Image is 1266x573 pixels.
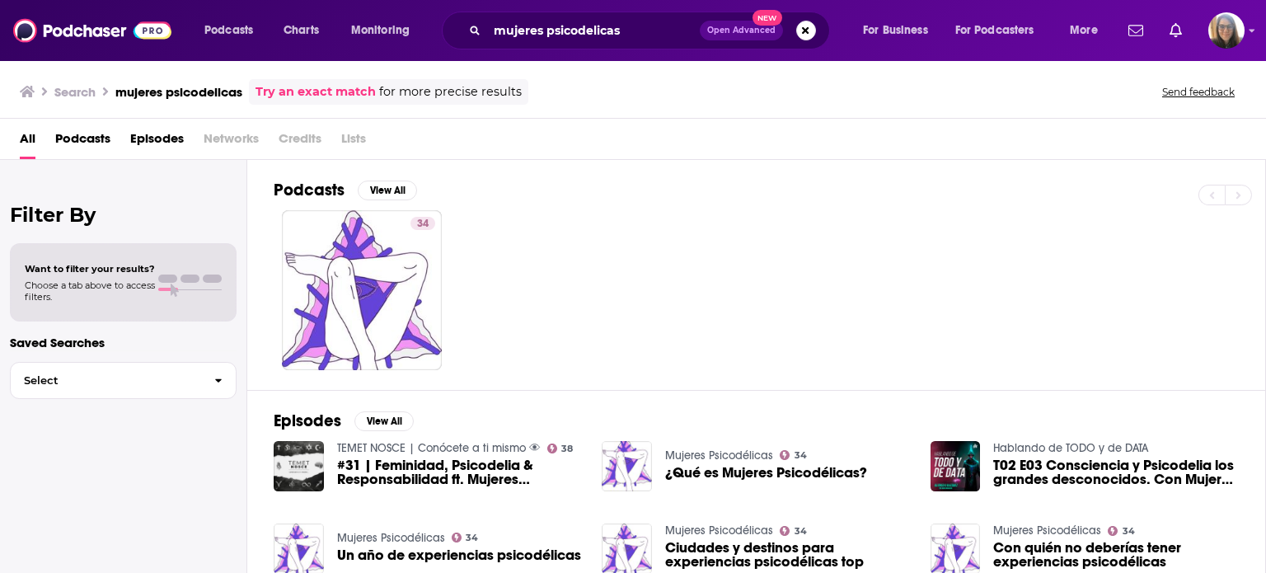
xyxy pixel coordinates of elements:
[993,524,1101,538] a: Mujeres Psicodélicas
[665,466,867,480] a: ¿Qué es Mujeres Psicodélicas?
[410,217,435,230] a: 34
[452,533,479,542] a: 34
[279,125,321,159] span: Credits
[25,279,155,303] span: Choose a tab above to access filters.
[204,125,259,159] span: Networks
[665,541,911,569] a: Ciudades y destinos para experiencias psicodélicas top
[256,82,376,101] a: Try an exact match
[931,441,981,491] img: T02 E03 Consciencia y Psicodelia los grandes desconocidos. Con Mujeres Psicodélicas
[993,458,1239,486] a: T02 E03 Consciencia y Psicodelia los grandes desconocidos. Con Mujeres Psicodélicas
[707,26,776,35] span: Open Advanced
[379,82,522,101] span: for more precise results
[780,450,807,460] a: 34
[1058,17,1118,44] button: open menu
[602,441,652,491] img: ¿Qué es Mujeres Psicodélicas?
[863,19,928,42] span: For Business
[10,203,237,227] h2: Filter By
[115,84,242,100] h3: mujeres psicodelicas
[753,10,782,26] span: New
[25,263,155,275] span: Want to filter your results?
[1208,12,1245,49] img: User Profile
[282,210,442,370] a: 34
[204,19,253,42] span: Podcasts
[11,375,201,386] span: Select
[1208,12,1245,49] span: Logged in as akolesnik
[561,445,573,453] span: 38
[1208,12,1245,49] button: Show profile menu
[274,441,324,491] img: #31 | Feminidad, Psicodelia & Responsabilidad ft. Mujeres Psicodélicas
[1157,85,1240,99] button: Send feedback
[795,452,807,459] span: 34
[358,181,417,200] button: View All
[354,411,414,431] button: View All
[780,526,807,536] a: 34
[351,19,410,42] span: Monitoring
[10,335,237,350] p: Saved Searches
[337,458,583,486] a: #31 | Feminidad, Psicodelia & Responsabilidad ft. Mujeres Psicodélicas
[20,125,35,159] a: All
[55,125,110,159] a: Podcasts
[993,441,1148,455] a: Hablando de TODO y de DATA
[337,548,581,562] a: Un año de experiencias psicodélicas
[341,125,366,159] span: Lists
[795,528,807,535] span: 34
[193,17,274,44] button: open menu
[1108,526,1135,536] a: 34
[337,531,445,545] a: Mujeres Psicodélicas
[273,17,329,44] a: Charts
[993,541,1239,569] a: Con quién no deberías tener experiencias psicodélicas
[700,21,783,40] button: Open AdvancedNew
[1163,16,1189,45] a: Show notifications dropdown
[13,15,171,46] img: Podchaser - Follow, Share and Rate Podcasts
[665,449,773,463] a: Mujeres Psicodélicas
[547,444,574,453] a: 38
[457,12,846,49] div: Search podcasts, credits, & more...
[274,180,345,200] h2: Podcasts
[274,411,341,431] h2: Episodes
[945,17,1058,44] button: open menu
[10,362,237,399] button: Select
[466,534,478,542] span: 34
[487,17,700,44] input: Search podcasts, credits, & more...
[1070,19,1098,42] span: More
[130,125,184,159] a: Episodes
[284,19,319,42] span: Charts
[1122,16,1150,45] a: Show notifications dropdown
[665,524,773,538] a: Mujeres Psicodélicas
[1123,528,1135,535] span: 34
[955,19,1034,42] span: For Podcasters
[851,17,949,44] button: open menu
[417,216,429,232] span: 34
[340,17,431,44] button: open menu
[337,441,541,455] a: TEMET NOSCE | Conócete a ti mismo 👁
[274,180,417,200] a: PodcastsView All
[54,84,96,100] h3: Search
[274,411,414,431] a: EpisodesView All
